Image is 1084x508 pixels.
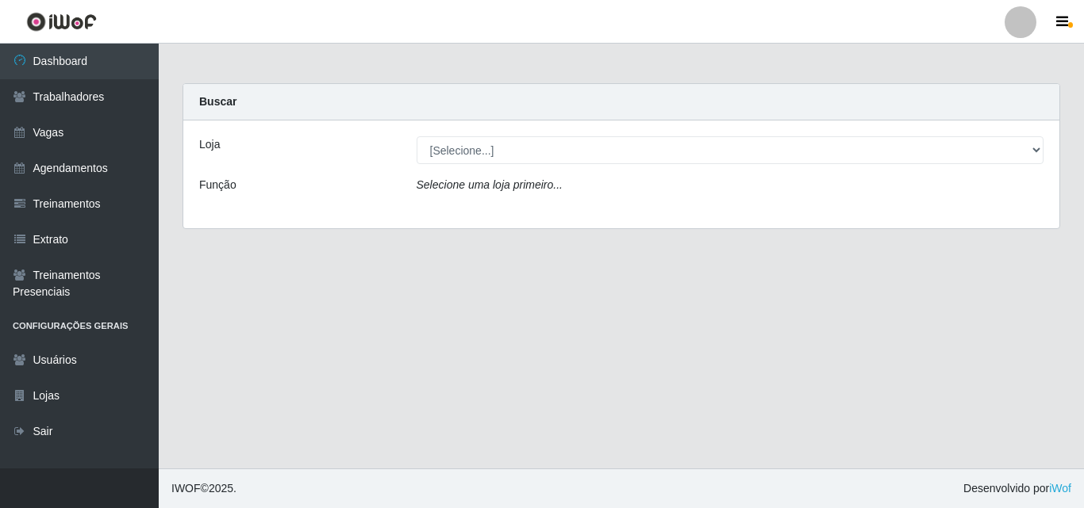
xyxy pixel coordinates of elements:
a: iWof [1049,482,1071,495]
span: Desenvolvido por [963,480,1071,497]
span: IWOF [171,482,201,495]
i: Selecione uma loja primeiro... [417,178,563,191]
strong: Buscar [199,95,236,108]
img: CoreUI Logo [26,12,97,32]
label: Função [199,177,236,193]
label: Loja [199,136,220,153]
span: © 2025 . [171,480,236,497]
